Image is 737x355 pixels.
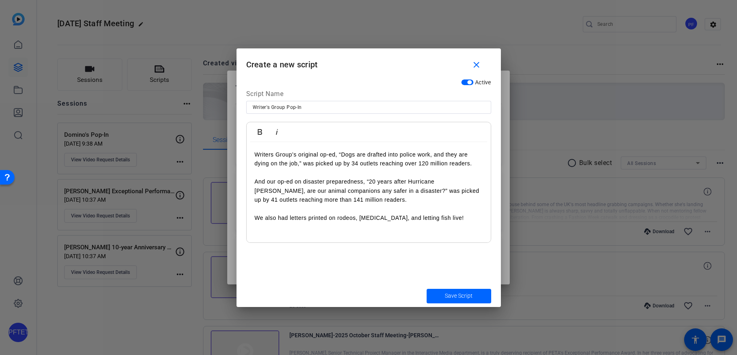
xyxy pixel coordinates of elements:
[255,177,483,204] p: And our op-ed on disaster preparedness, “20 years after Hurricane [PERSON_NAME], are our animal c...
[269,124,285,140] button: Italic (Ctrl+I)
[471,60,482,70] mat-icon: close
[475,79,491,86] span: Active
[246,89,491,101] div: Script Name
[252,124,268,140] button: Bold (Ctrl+B)
[253,102,485,112] input: Enter Script Name
[445,292,473,300] span: Save Script
[255,150,483,168] p: Writers Group’s original op-ed, “Dogs are drafted into police work, and they are dying on the job...
[427,289,491,303] button: Save Script
[255,213,483,222] p: We also had letters printed on rodeos, [MEDICAL_DATA], and letting fish live!
[237,48,501,75] h1: Create a new script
